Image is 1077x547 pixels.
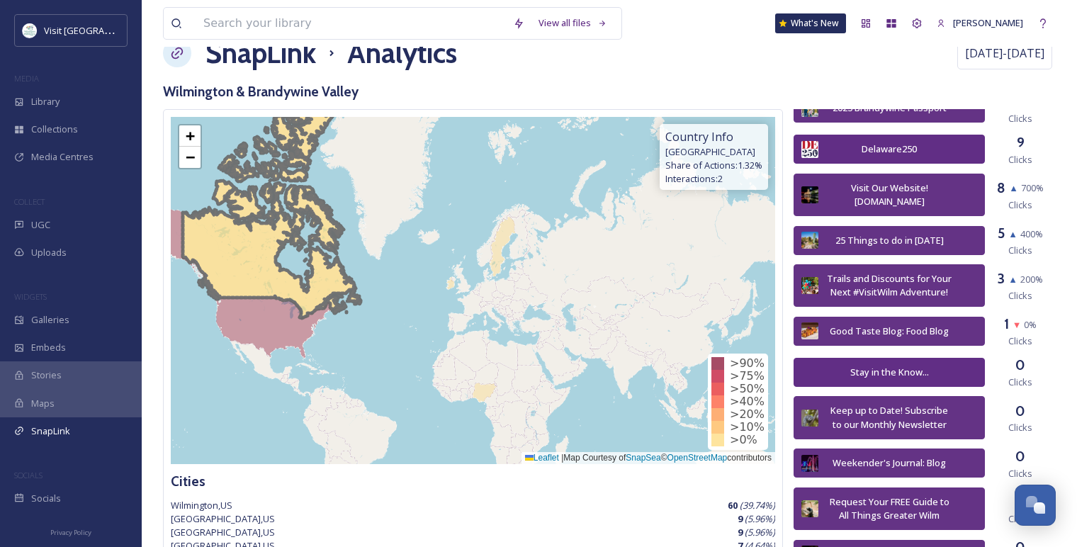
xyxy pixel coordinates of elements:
[1015,355,1025,376] h3: 0
[801,277,818,294] img: ed3e2b75-64b4-4d1f-a103-2c0247917f6b.jpg
[31,150,94,164] span: Media Centres
[1020,273,1043,286] span: 200 %
[179,147,201,168] a: Zoom out
[740,499,775,512] em: ( 39.74 %)
[825,495,953,522] div: Request Your FREE Guide to All Things Greater Wilm
[794,174,985,216] button: Visit Our Website! [DOMAIN_NAME]
[186,127,195,145] span: +
[825,181,953,208] div: Visit Our Website! [DOMAIN_NAME]
[711,370,765,383] div: >75%
[521,452,775,464] div: Map Courtesy of © contributors
[1008,289,1032,303] span: Clicks
[1008,273,1017,286] span: ▲
[794,487,985,530] button: Request Your FREE Guide to All Things Greater Wilm
[825,404,953,431] div: Keep up to Date! Subscribe to our Monthly Newsletter
[801,455,818,472] img: 4ce0f75f-39aa-4041-aa5d-0d8d3aad094a.jpg
[711,408,765,421] div: >20%
[14,196,45,207] span: COLLECT
[825,325,953,338] div: Good Taste Blog: Food Blog
[738,512,743,525] strong: 9
[801,366,977,379] div: Stay in the Know...
[825,142,953,156] div: Delaware250
[1008,227,1017,240] span: ▲
[1008,112,1032,125] span: Clicks
[738,526,743,538] strong: 9
[711,421,765,434] div: >10%
[50,528,91,537] span: Privacy Policy
[31,123,78,136] span: Collections
[953,16,1023,29] span: [PERSON_NAME]
[794,358,985,387] button: Stay in the Know...
[801,410,818,427] img: 6c42b9c3-62f2-402b-b7df-33d4e762fcb6.jpg
[745,526,775,538] em: ( 5.96 %)
[711,383,765,395] div: >50%
[801,232,818,249] img: 698d4f68-f769-4066-88f4-a19765222448.jpg
[50,523,91,540] a: Privacy Policy
[171,471,205,492] h3: Cities
[31,218,50,232] span: UGC
[1017,132,1025,153] h3: 9
[711,395,765,408] div: >40%
[1004,314,1009,334] h3: 1
[825,272,953,299] div: Trails and Discounts for Your Next #VisitWilm Adventure!
[930,9,1030,37] a: [PERSON_NAME]
[665,172,762,186] span: Interactions: 2
[801,186,818,203] img: c5ba3ad9-9d90-4632-9c57-be88896ac92e.jpg
[1008,421,1032,434] span: Clicks
[171,499,232,512] span: Wilmington , US
[14,470,43,480] span: SOCIALS
[1013,318,1022,331] span: ▼
[1008,467,1032,480] span: Clicks
[171,512,275,526] span: [GEOGRAPHIC_DATA] , US
[667,453,728,463] a: OpenStreetMap
[998,269,1005,289] h3: 3
[794,449,985,478] button: Weekender's Journal: Blog
[205,32,316,74] a: SnapLink
[825,234,953,247] div: 25 Things to do in [DATE]
[794,135,985,164] button: Delaware250
[179,125,201,147] a: Zoom in
[1020,227,1043,240] span: 400 %
[998,223,1005,244] h3: 5
[801,500,818,517] img: 1bf0e38b-ccec-425d-af1f-dfcde2abc6a7.jpg
[1024,318,1037,331] span: 0 %
[1015,401,1025,422] h3: 0
[531,9,614,37] a: View all files
[997,178,1005,198] h3: 8
[794,226,985,255] button: 25 Things to do in [DATE]
[31,313,69,327] span: Galleries
[31,424,70,438] span: SnapLink
[31,397,55,410] span: Maps
[171,526,275,539] span: [GEOGRAPHIC_DATA] , US
[794,396,985,439] button: Keep up to Date! Subscribe to our Monthly Newsletter
[1008,376,1032,389] span: Clicks
[1015,446,1025,467] h3: 0
[794,317,985,346] button: Good Taste Blog: Food Blog
[711,357,765,370] div: >90%
[31,368,62,382] span: Stories
[745,512,775,525] em: ( 5.96 %)
[1021,181,1044,194] span: 700 %
[626,453,660,463] a: SnapSea
[665,145,762,159] span: [GEOGRAPHIC_DATA]
[801,141,818,158] img: 9815dcd1-e718-4b09-baf6-f87609d918df.jpg
[163,81,1056,102] h3: Wilmington & Brandywine Valley
[1008,512,1032,526] span: Clicks
[31,95,60,108] span: Library
[794,264,985,307] button: Trails and Discounts for Your Next #VisitWilm Adventure!
[775,13,846,33] a: What's New
[525,453,559,463] a: Leaflet
[14,73,39,84] span: MEDIA
[347,32,457,74] h1: Analytics
[14,291,47,302] span: WIDGETS
[31,246,67,259] span: Uploads
[186,148,195,166] span: −
[1008,334,1032,348] span: Clicks
[196,8,506,39] input: Search your library
[728,499,738,512] strong: 60
[665,159,762,172] span: Share of Actions: 1.32 %
[1008,244,1032,257] span: Clicks
[711,434,765,446] div: >0%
